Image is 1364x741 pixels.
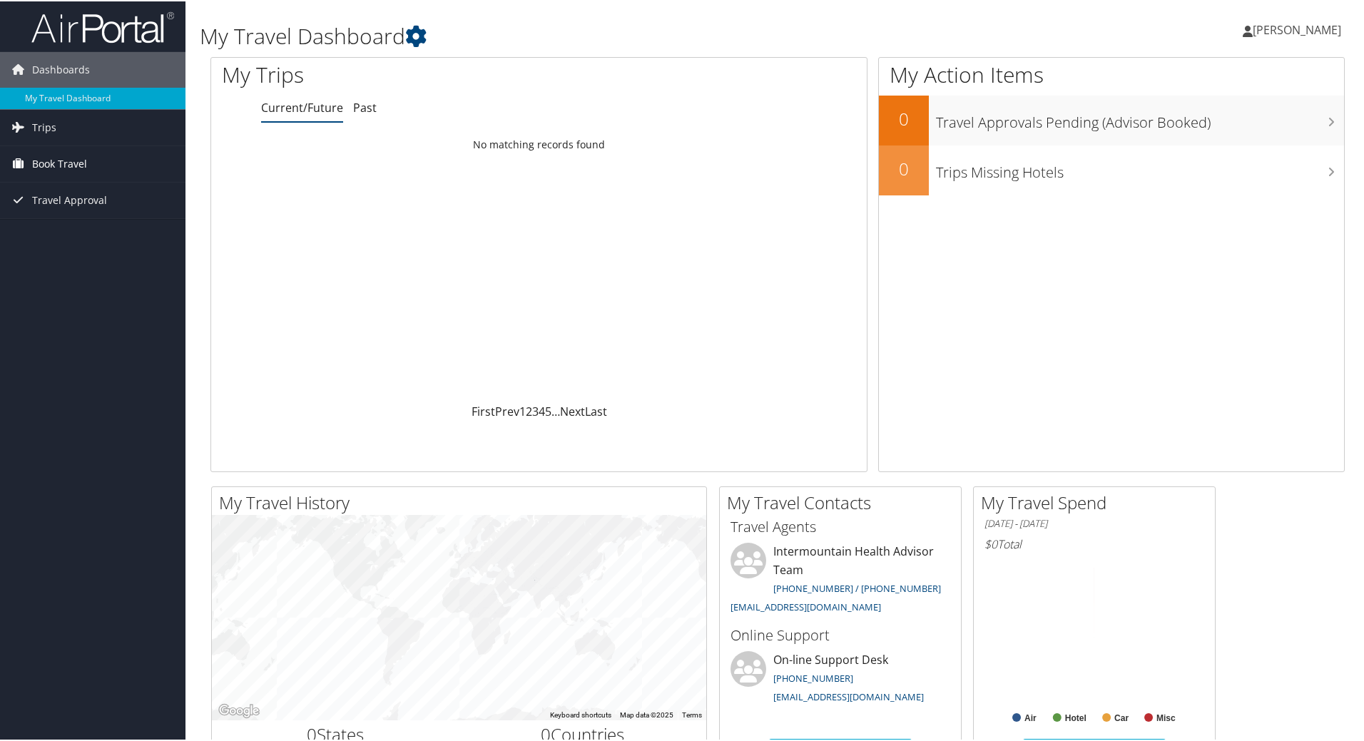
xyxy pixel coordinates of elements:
h2: 0 [879,106,929,130]
a: 2 [526,402,532,418]
text: Misc [1156,712,1176,722]
a: Current/Future [261,98,343,114]
span: Book Travel [32,145,87,180]
a: 0Travel Approvals Pending (Advisor Booked) [879,94,1344,144]
a: Past [353,98,377,114]
h2: My Travel History [219,489,706,513]
h3: Trips Missing Hotels [936,154,1344,181]
text: Car [1114,712,1129,722]
h3: Travel Agents [731,516,950,536]
h1: My Travel Dashboard [200,20,970,50]
a: Next [560,402,585,418]
a: [PERSON_NAME] [1243,7,1355,50]
a: [EMAIL_ADDRESS][DOMAIN_NAME] [731,599,881,612]
text: Hotel [1065,712,1086,722]
h2: 0 [879,155,929,180]
h3: Online Support [731,624,950,644]
h2: My Travel Spend [981,489,1215,513]
a: [EMAIL_ADDRESS][DOMAIN_NAME] [773,689,924,702]
a: [PHONE_NUMBER] [773,670,853,683]
a: 1 [519,402,526,418]
span: [PERSON_NAME] [1253,21,1341,36]
a: Prev [495,402,519,418]
li: Intermountain Health Advisor Team [723,541,957,618]
a: [PHONE_NUMBER] / [PHONE_NUMBER] [773,581,941,593]
img: airportal-logo.png [31,9,174,43]
h6: [DATE] - [DATE] [984,516,1204,529]
span: Dashboards [32,51,90,86]
td: No matching records found [211,131,867,156]
text: Air [1024,712,1037,722]
a: 3 [532,402,539,418]
span: Trips [32,108,56,144]
li: On-line Support Desk [723,650,957,708]
h2: My Travel Contacts [727,489,961,513]
h1: My Action Items [879,58,1344,88]
span: Travel Approval [32,181,107,217]
a: Open this area in Google Maps (opens a new window) [215,700,263,719]
a: 4 [539,402,545,418]
h3: Travel Approvals Pending (Advisor Booked) [936,104,1344,131]
h1: My Trips [222,58,583,88]
a: First [472,402,495,418]
span: … [551,402,560,418]
h6: Total [984,535,1204,551]
a: 0Trips Missing Hotels [879,144,1344,194]
a: 5 [545,402,551,418]
img: Google [215,700,263,719]
button: Keyboard shortcuts [550,709,611,719]
a: Terms (opens in new tab) [682,710,702,717]
span: $0 [984,535,997,551]
a: Last [585,402,607,418]
span: Map data ©2025 [620,710,673,717]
